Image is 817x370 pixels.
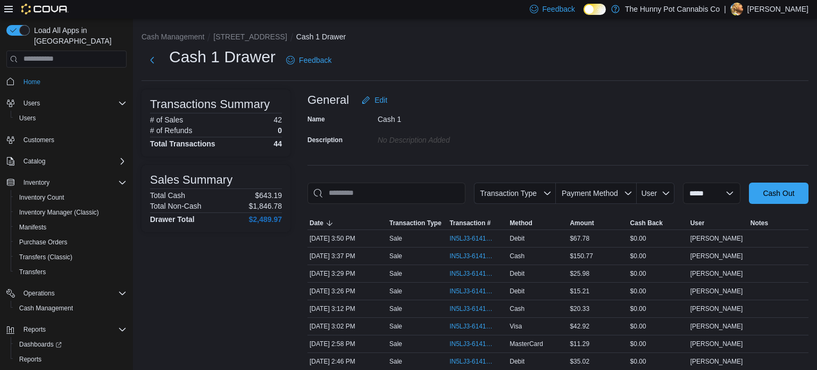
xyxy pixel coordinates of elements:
span: [PERSON_NAME] [690,357,743,366]
label: Name [307,115,325,124]
button: Cash Back [628,217,688,229]
button: Catalog [2,154,131,169]
button: Users [19,97,44,110]
span: Cash Back [630,219,663,227]
p: 0 [278,126,282,135]
p: | [724,3,726,15]
a: Inventory Manager (Classic) [15,206,103,219]
span: User [641,189,657,198]
button: Reports [11,352,131,367]
span: IN5LJ3-6141721 [449,287,495,295]
h6: # of Sales [150,116,183,124]
button: IN5LJ3-6141856 [449,250,505,262]
span: Cash Management [19,304,73,313]
button: Reports [2,322,131,337]
div: Ryan Noble [730,3,743,15]
button: Transaction # [447,217,507,229]
a: Home [19,76,45,88]
span: Inventory Manager (Classic) [15,206,127,219]
span: $150.77 [570,252,593,260]
span: [PERSON_NAME] [690,305,743,313]
span: $42.92 [570,322,589,331]
span: Inventory Count [19,193,64,202]
span: Home [19,75,127,88]
span: Catalog [19,155,127,168]
input: Dark Mode [583,4,606,15]
a: Transfers [15,266,50,278]
h4: Total Transactions [150,139,215,148]
button: Transfers [11,265,131,279]
div: [DATE] 3:37 PM [307,250,387,262]
span: [PERSON_NAME] [690,322,743,331]
label: Description [307,136,343,144]
div: $0.00 [628,267,688,280]
input: This is a search bar. As you type, the results lower in the page will automatically filter. [307,183,465,204]
div: $0.00 [628,338,688,350]
button: Transfers (Classic) [11,250,131,265]
span: Home [23,78,40,86]
button: Next [141,50,163,71]
h4: $2,489.97 [249,215,282,224]
div: $0.00 [628,302,688,315]
h6: # of Refunds [150,126,192,135]
span: Dashboards [15,338,127,351]
button: Customers [2,132,131,147]
span: Inventory Manager (Classic) [19,208,99,217]
button: User [637,183,674,204]
span: $67.78 [570,234,589,243]
h6: Total Cash [150,191,185,200]
button: IN5LJ3-6141767 [449,267,505,280]
span: Cash [510,252,524,260]
p: Sale [389,322,402,331]
span: Operations [19,287,127,300]
h6: Total Non-Cash [150,202,202,210]
span: Transaction Type [480,189,537,198]
span: IN5LJ3-6141856 [449,252,495,260]
span: Users [15,112,127,125]
a: Reports [15,353,46,366]
img: Cova [21,4,69,14]
span: Transfers (Classic) [15,251,127,264]
button: Purchase Orders [11,235,131,250]
a: Inventory Count [15,191,69,204]
div: [DATE] 3:02 PM [307,320,387,333]
button: IN5LJ3-6141353 [449,355,505,368]
h1: Cash 1 Drawer [169,46,276,68]
span: Users [23,99,40,108]
span: Transfers (Classic) [19,253,72,261]
nav: An example of EuiBreadcrumbs [141,31,808,44]
button: IN5LJ3-6141608 [449,302,505,315]
button: Cash Out [749,183,808,204]
button: IN5LJ3-6141460 [449,338,505,350]
span: Reports [23,325,46,334]
span: Debit [510,269,524,278]
button: Manifests [11,220,131,235]
span: Feedback [299,55,331,65]
div: $0.00 [628,285,688,298]
span: Reports [19,323,127,336]
button: Inventory Count [11,190,131,205]
span: [PERSON_NAME] [690,287,743,295]
p: $643.19 [255,191,282,200]
p: Sale [389,234,402,243]
h3: General [307,94,349,106]
div: No Description added [378,131,520,144]
div: $0.00 [628,355,688,368]
span: Notes [751,219,768,227]
span: Load All Apps in [GEOGRAPHIC_DATA] [30,25,127,46]
span: Inventory [19,176,127,189]
span: IN5LJ3-6141460 [449,340,495,348]
a: Dashboards [15,338,66,351]
div: Cash 1 [378,111,520,124]
span: Cash Out [763,188,794,199]
span: [PERSON_NAME] [690,234,743,243]
div: [DATE] 2:46 PM [307,355,387,368]
button: Users [2,96,131,111]
a: Dashboards [11,337,131,352]
button: Reports [19,323,50,336]
div: [DATE] 3:26 PM [307,285,387,298]
span: Reports [19,355,41,364]
p: $1,846.78 [249,202,282,210]
button: IN5LJ3-6141984 [449,232,505,245]
p: 42 [273,116,282,124]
